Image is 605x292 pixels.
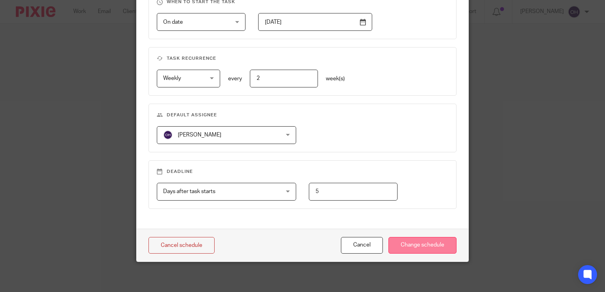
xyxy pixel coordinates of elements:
h3: Task recurrence [157,55,448,62]
input: Change schedule [388,237,457,254]
a: Cancel schedule [148,237,215,254]
span: Days after task starts [163,189,215,194]
h3: Deadline [157,169,448,175]
h3: Default assignee [157,112,448,118]
button: Cancel [341,237,383,254]
span: Weekly [163,76,181,81]
span: On date [163,19,183,25]
span: week(s) [326,76,345,82]
p: every [228,75,242,83]
img: svg%3E [163,130,173,140]
span: [PERSON_NAME] [178,132,221,138]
